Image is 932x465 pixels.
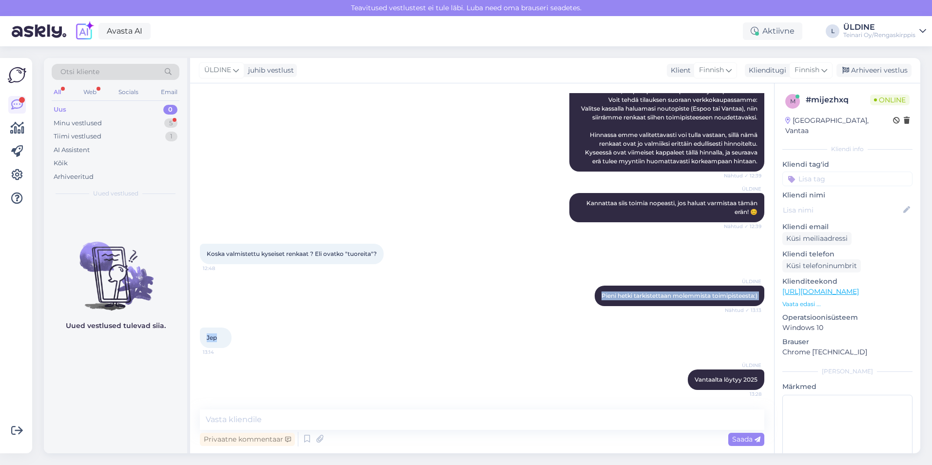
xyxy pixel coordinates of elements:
div: 0 [163,105,177,115]
p: Märkmed [782,382,913,392]
p: Kliendi tag'id [782,159,913,170]
span: 13:14 [203,349,239,356]
div: Kõik [54,158,68,168]
span: ÜLDINE [204,65,231,76]
div: Socials [116,86,140,98]
div: Web [81,86,98,98]
p: Operatsioonisüsteem [782,312,913,323]
div: [GEOGRAPHIC_DATA], Vantaa [785,116,893,136]
div: L [826,24,839,38]
p: Uued vestlused tulevad siia. [66,321,166,331]
div: Klienditugi [745,65,786,76]
p: Kliendi email [782,222,913,232]
div: Teinari Oy/Rengaskirppis [843,31,915,39]
p: Kliendi telefon [782,249,913,259]
div: 5 [164,118,177,128]
span: Otsi kliente [60,67,99,77]
div: Kliendi info [782,145,913,154]
div: Arhiveeri vestlus [836,64,912,77]
span: Nähtud ✓ 12:39 [724,172,761,179]
span: Kannattaa siis toimia nopeasti, jos haluat varmistaa tämän erän! 😊 [586,199,759,215]
span: m [790,97,796,105]
div: All [52,86,63,98]
input: Lisa nimi [783,205,901,215]
p: Windows 10 [782,323,913,333]
span: Online [870,95,910,105]
img: explore-ai [74,21,95,41]
span: Jep [207,334,217,341]
span: Pieni hetki tarkistettaan molemmista toimipisteesta:) [602,292,757,299]
input: Lisa tag [782,172,913,186]
p: Klienditeekond [782,276,913,287]
div: Arhiveeritud [54,172,94,182]
div: Klient [667,65,691,76]
span: 12:48 [203,265,239,272]
span: Finnish [795,65,819,76]
div: ÜLDINE [843,23,915,31]
p: Chrome [TECHNICAL_ID] [782,347,913,357]
div: Aktiivne [743,22,802,40]
div: juhib vestlust [244,65,294,76]
span: ÜLDINE [725,278,761,285]
div: AI Assistent [54,145,90,155]
a: ÜLDINETeinari Oy/Rengaskirppis [843,23,926,39]
div: [PERSON_NAME] [782,367,913,376]
a: Avasta AI [98,23,151,39]
p: Vaata edasi ... [782,300,913,309]
span: Finnish [699,65,724,76]
span: ÜLDINE [725,362,761,369]
span: Saada [732,435,760,444]
div: 1 [165,132,177,141]
span: Nähtud ✓ 13:13 [725,307,761,314]
div: Küsi meiliaadressi [782,232,852,245]
span: Koska valmistettu kyseiset renkaat ? Eli ovatko "tuoreita"? [207,250,377,257]
img: No chats [44,224,187,312]
p: Brauser [782,337,913,347]
span: Vantaalta löytyy 2025 [695,376,757,383]
span: Uued vestlused [93,189,138,198]
div: Email [159,86,179,98]
div: # mijezhxq [806,94,870,106]
div: Privaatne kommentaar [200,433,295,446]
div: Uus [54,105,66,115]
span: ÜLDINE [725,185,761,193]
div: Küsi telefoninumbrit [782,259,861,272]
img: Askly Logo [8,66,26,84]
a: [URL][DOMAIN_NAME] [782,287,859,296]
span: 13:28 [725,390,761,398]
p: Kliendi nimi [782,190,913,200]
span: Nähtud ✓ 12:39 [724,223,761,230]
div: Tiimi vestlused [54,132,101,141]
div: Minu vestlused [54,118,102,128]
